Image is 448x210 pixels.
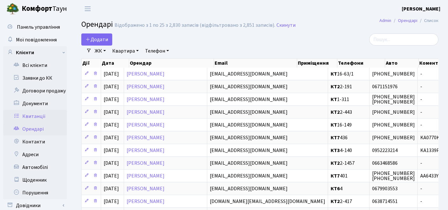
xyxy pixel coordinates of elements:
[104,160,119,167] span: [DATE]
[372,148,415,153] span: 0952223214
[331,109,340,116] b: КТ2
[210,134,288,141] span: [EMAIL_ADDRESS][DOMAIN_NAME]
[3,33,67,46] a: Мої повідомлення
[129,59,214,68] th: Орендар
[420,110,444,115] span: -
[127,83,165,90] a: [PERSON_NAME]
[127,172,165,179] a: [PERSON_NAME]
[3,174,67,186] a: Щоденник
[127,96,165,103] a: [PERSON_NAME]
[17,24,60,31] span: Панель управління
[3,186,67,199] a: Порушення
[331,199,367,204] span: 2-417
[92,46,108,56] a: ЖК
[104,83,119,90] span: [DATE]
[370,14,448,27] nav: breadcrumb
[331,135,367,140] span: 436
[104,198,119,205] span: [DATE]
[22,4,67,14] span: Таун
[331,173,367,178] span: 401
[331,84,367,89] span: 2-191
[104,147,119,154] span: [DATE]
[104,185,119,192] span: [DATE]
[331,134,340,141] b: КТ7
[104,121,119,128] span: [DATE]
[101,59,129,68] th: Дата
[210,121,288,128] span: [EMAIL_ADDRESS][DOMAIN_NAME]
[372,135,415,140] span: [PHONE_NUMBER]
[127,198,165,205] a: [PERSON_NAME]
[372,110,415,115] span: [PHONE_NUMBER]
[104,109,119,116] span: [DATE]
[3,148,67,161] a: Адреси
[372,171,415,181] span: [PHONE_NUMBER] [PHONE_NUMBER]
[331,71,367,76] span: 16-63/1
[80,4,96,14] button: Переключити навігацію
[420,148,444,153] span: KA1339PH
[420,186,444,191] span: -
[3,72,67,84] a: Заявки до КК
[372,161,415,166] span: 0663468586
[398,17,417,24] a: Орендарі
[331,161,367,166] span: 2-1457
[331,83,340,90] b: КТ2
[331,147,340,154] b: КТ3
[331,160,340,167] b: КТ2
[331,172,340,179] b: КТ7
[210,147,288,154] span: [EMAIL_ADDRESS][DOMAIN_NAME]
[3,59,67,72] a: Всі клієнти
[210,160,288,167] span: [EMAIL_ADDRESS][DOMAIN_NAME]
[372,84,415,89] span: 0671151976
[331,148,367,153] span: 4-140
[85,36,108,43] span: Додати
[210,185,288,192] span: [EMAIL_ADDRESS][DOMAIN_NAME]
[3,21,67,33] a: Панель управління
[3,84,67,97] a: Договори продажу
[420,135,444,140] span: KA0770KE
[127,185,165,192] a: [PERSON_NAME]
[3,135,67,148] a: Контакти
[331,186,367,191] span: 4
[110,46,141,56] a: Квартира
[420,173,444,178] span: AA6433YB
[104,96,119,103] span: [DATE]
[337,59,385,68] th: Телефони
[420,71,444,76] span: -
[379,17,391,24] a: Admin
[372,71,415,76] span: [PHONE_NUMBER]
[3,46,67,59] a: Клієнти
[16,36,57,43] span: Мої повідомлення
[127,109,165,116] a: [PERSON_NAME]
[81,19,113,30] span: Орендарі
[104,134,119,141] span: [DATE]
[82,59,101,68] th: Дії
[210,96,288,103] span: [EMAIL_ADDRESS][DOMAIN_NAME]
[369,33,438,46] input: Пошук...
[210,109,288,116] span: [EMAIL_ADDRESS][DOMAIN_NAME]
[331,97,367,102] span: 1-311
[6,3,19,15] img: logo.png
[331,110,367,115] span: 2-443
[3,110,67,123] a: Квитанції
[331,122,367,127] span: 16-149
[22,4,52,14] b: Комфорт
[372,199,415,204] span: 0638714551
[127,134,165,141] a: [PERSON_NAME]
[420,199,444,204] span: -
[297,59,337,68] th: Приміщення
[420,161,444,166] span: -
[372,94,415,105] span: [PHONE_NUMBER] [PHONE_NUMBER]
[127,160,165,167] a: [PERSON_NAME]
[3,123,67,135] a: Орендарі
[3,97,67,110] a: Документи
[3,161,67,174] a: Автомобілі
[143,46,172,56] a: Телефон
[210,70,288,77] span: [EMAIL_ADDRESS][DOMAIN_NAME]
[127,147,165,154] a: [PERSON_NAME]
[81,33,112,46] a: Додати
[402,5,440,13] a: [PERSON_NAME]
[331,96,337,103] b: КТ
[331,198,340,205] b: КТ2
[210,83,288,90] span: [EMAIL_ADDRESS][DOMAIN_NAME]
[372,122,415,127] span: [PHONE_NUMBER]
